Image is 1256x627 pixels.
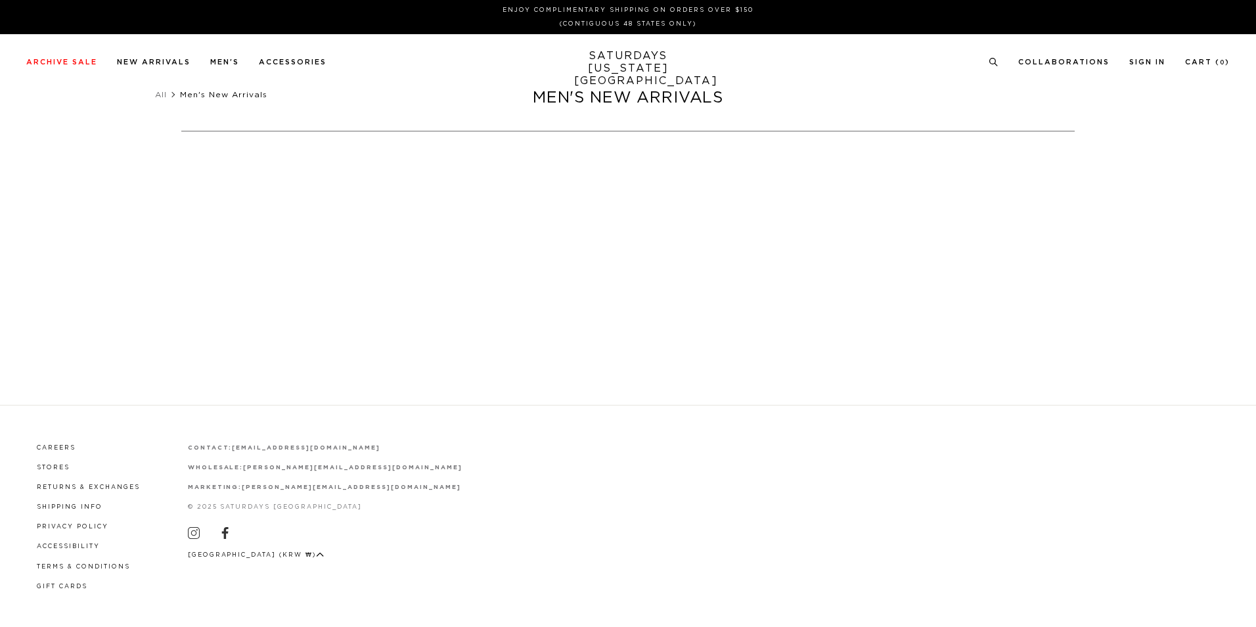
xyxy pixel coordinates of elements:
a: [PERSON_NAME][EMAIL_ADDRESS][DOMAIN_NAME] [243,465,462,471]
a: [EMAIL_ADDRESS][DOMAIN_NAME] [232,445,380,451]
a: Careers [37,445,76,451]
small: 0 [1220,60,1225,66]
a: SATURDAYS[US_STATE][GEOGRAPHIC_DATA] [574,50,683,87]
a: Sign In [1129,58,1165,66]
a: Terms & Conditions [37,564,130,570]
a: Men's [210,58,239,66]
a: Cart (0) [1185,58,1230,66]
a: [PERSON_NAME][EMAIL_ADDRESS][DOMAIN_NAME] [242,484,460,490]
strong: contact: [188,445,233,451]
strong: marketing: [188,484,242,490]
p: Enjoy Complimentary Shipping on Orders Over $150 [32,5,1224,15]
a: Returns & Exchanges [37,484,140,490]
p: © 2025 Saturdays [GEOGRAPHIC_DATA] [188,502,462,512]
button: [GEOGRAPHIC_DATA] (KRW ₩) [188,550,325,560]
span: Men's New Arrivals [180,91,267,99]
strong: wholesale: [188,465,244,471]
a: New Arrivals [117,58,191,66]
a: Shipping Info [37,504,102,510]
a: All [155,91,167,99]
a: Accessories [259,58,326,66]
p: (Contiguous 48 States Only) [32,19,1224,29]
a: Archive Sale [26,58,97,66]
a: Accessibility [37,544,100,549]
a: Stores [37,465,70,471]
a: Gift Cards [37,584,87,590]
a: Collaborations [1018,58,1110,66]
a: Privacy Policy [37,524,108,530]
